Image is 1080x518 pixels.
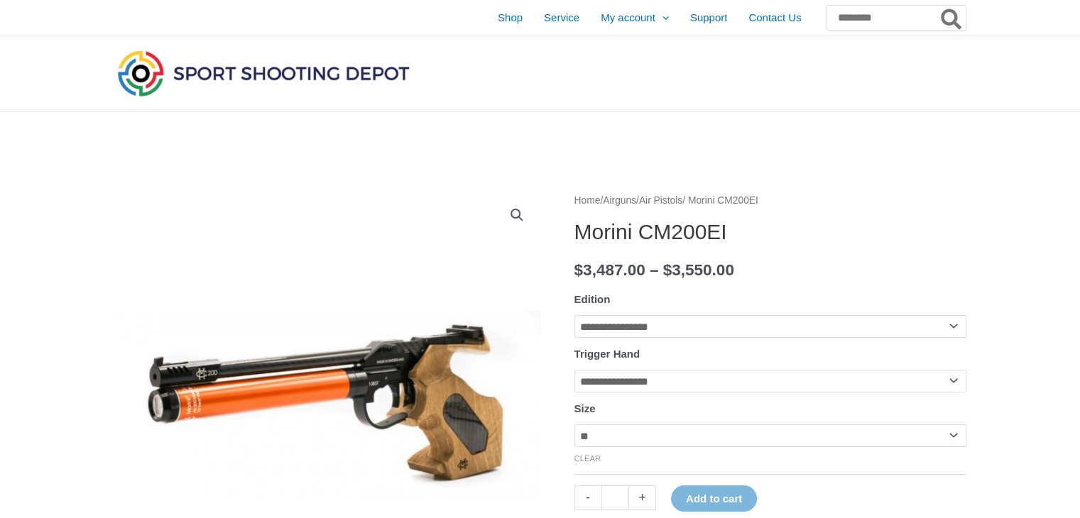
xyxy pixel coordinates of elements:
[574,192,966,210] nav: Breadcrumb
[603,195,636,206] a: Airguns
[671,485,757,512] button: Add to cart
[938,6,966,30] button: Search
[574,261,645,279] bdi: 3,487.00
[629,485,656,510] a: +
[601,485,629,510] input: Product quantity
[663,261,672,279] span: $
[574,402,596,414] label: Size
[574,348,640,360] label: Trigger Hand
[574,219,966,245] h1: Morini CM200EI
[574,454,601,463] a: Clear options
[639,195,682,206] a: Air Pistols
[574,485,601,510] a: -
[114,47,413,99] img: Sport Shooting Depot
[650,261,659,279] span: –
[574,261,584,279] span: $
[574,293,611,305] label: Edition
[663,261,734,279] bdi: 3,550.00
[574,195,601,206] a: Home
[504,202,530,228] a: View full-screen image gallery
